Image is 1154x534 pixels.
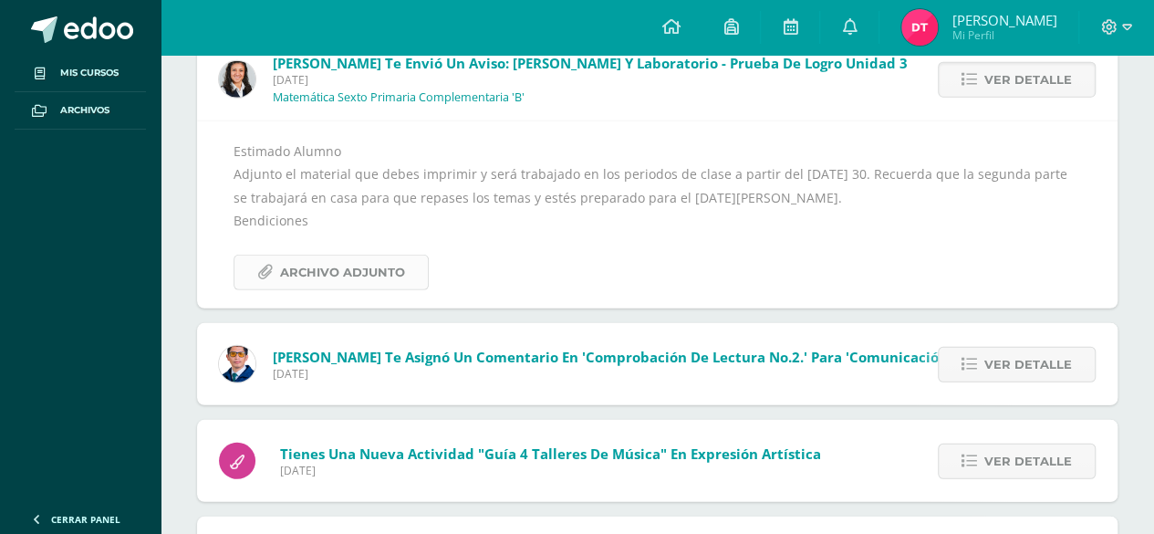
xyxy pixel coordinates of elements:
[234,140,1081,290] div: Estimado Alumno Adjunto el material que debes imprimir y será trabajado en los periodos de clase ...
[273,90,525,105] p: Matemática Sexto Primaria Complementaria 'B'
[60,66,119,80] span: Mis cursos
[280,463,821,478] span: [DATE]
[951,11,1056,29] span: [PERSON_NAME]
[273,348,1052,366] span: [PERSON_NAME] te asignó un comentario en 'Comprobación de lectura No.2.' para 'Comunicación y Len...
[984,348,1072,382] span: Ver detalle
[273,72,908,88] span: [DATE]
[951,27,1056,43] span: Mi Perfil
[234,255,429,290] a: Archivo Adjunto
[273,366,1052,382] span: [DATE]
[15,92,146,130] a: Archivos
[901,9,938,46] img: 71abf2bd482ea5c0124037d671430b91.png
[60,103,109,118] span: Archivos
[984,445,1072,478] span: Ver detalle
[984,63,1072,97] span: Ver detalle
[280,256,405,289] span: Archivo Adjunto
[15,55,146,92] a: Mis cursos
[280,445,821,463] span: Tienes una nueva actividad "Guía 4 talleres de Música" En Expresión Artística
[219,346,255,382] img: 059ccfba660c78d33e1d6e9d5a6a4bb6.png
[51,513,120,526] span: Cerrar panel
[219,61,255,98] img: b15e54589cdbd448c33dd63f135c9987.png
[273,54,908,72] span: [PERSON_NAME] te envió un aviso: [PERSON_NAME] y laboratorio - prueba de logro unidad 3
